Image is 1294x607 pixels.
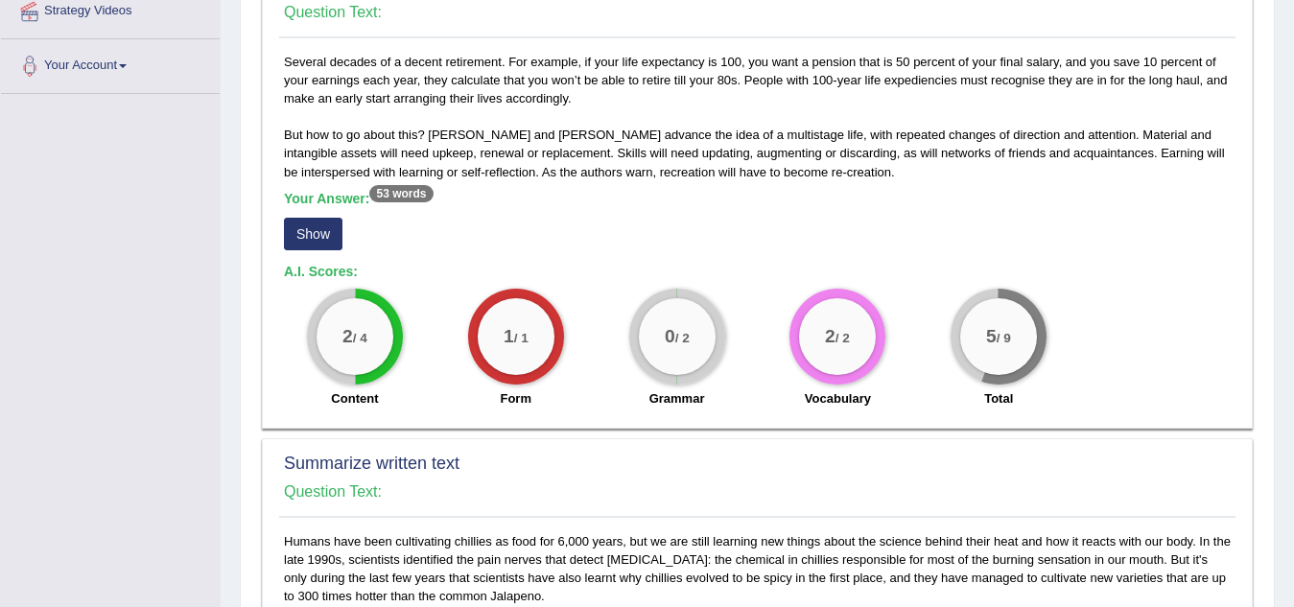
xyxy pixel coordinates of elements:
[984,389,1013,408] label: Total
[284,455,1231,474] h2: Summarize written text
[674,331,689,345] small: / 2
[514,331,529,345] small: / 1
[342,326,353,347] big: 2
[805,389,871,408] label: Vocabulary
[835,331,850,345] small: / 2
[500,389,531,408] label: Form
[649,389,705,408] label: Grammar
[284,191,434,206] b: Your Answer:
[284,264,358,279] b: A.I. Scores:
[504,326,514,347] big: 1
[825,326,835,347] big: 2
[665,326,675,347] big: 0
[284,483,1231,501] h4: Question Text:
[284,4,1231,21] h4: Question Text:
[997,331,1011,345] small: / 9
[1,39,220,87] a: Your Account
[986,326,997,347] big: 5
[369,185,433,202] sup: 53 words
[353,331,367,345] small: / 4
[331,389,378,408] label: Content
[279,53,1235,418] div: Several decades of a decent retirement. For example, if your life expectancy is 100, you want a p...
[284,218,342,250] button: Show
